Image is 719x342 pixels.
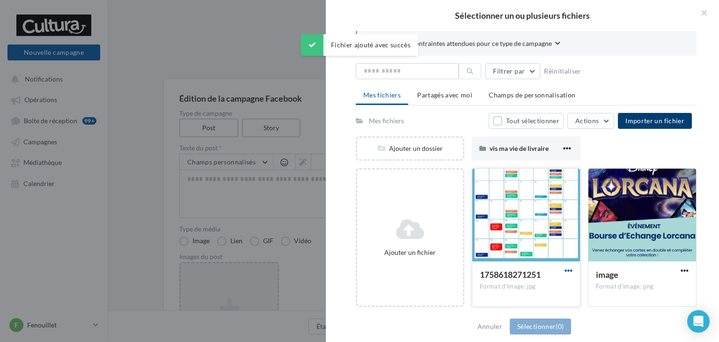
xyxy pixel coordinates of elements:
span: vis ma vie de livraire [490,144,549,152]
button: Sélectionner(0) [510,319,571,335]
button: Annuler [474,321,506,332]
span: Importer un fichier [625,117,684,125]
span: Actions [575,117,599,125]
div: Fichier ajouté avec succès [301,34,418,56]
button: Tout sélectionner [489,113,564,129]
h2: Sélectionner un ou plusieurs fichiers [341,11,704,20]
button: Réinitialiser [540,66,585,77]
div: Format d'image: jpg [480,283,572,291]
div: Open Intercom Messenger [687,310,710,333]
span: Champs de personnalisation [489,91,575,99]
button: Actions [567,113,614,129]
div: Mes fichiers [369,116,404,126]
span: 1758618271251 [480,269,541,280]
span: image [596,269,618,280]
span: Consulter les contraintes attendues pour ce type de campagne [372,39,552,48]
button: Importer un fichier [618,113,692,129]
div: Format d'image: png [596,283,689,291]
div: Ajouter un dossier [357,144,463,153]
span: Partagés avec moi [417,91,472,99]
span: (0) [556,322,564,330]
div: Ajouter un fichier [361,248,459,257]
button: Consulter les contraintes attendues pour ce type de campagne [372,38,560,50]
span: Mes fichiers [363,91,401,99]
button: Filtrer par [485,63,540,79]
